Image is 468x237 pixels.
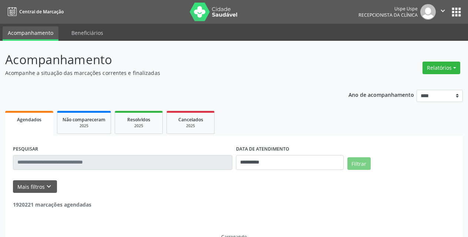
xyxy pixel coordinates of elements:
div: 2025 [120,123,157,129]
p: Acompanhamento [5,50,326,69]
div: Uspe Uspe [358,6,418,12]
p: Acompanhe a situação das marcações correntes e finalizadas [5,69,326,77]
button: Relatórios [422,62,460,74]
label: DATA DE ATENDIMENTO [236,144,289,155]
span: Resolvidos [127,116,150,123]
span: Cancelados [178,116,203,123]
span: Recepcionista da clínica [358,12,418,18]
div: 2025 [172,123,209,129]
p: Ano de acompanhamento [349,90,414,99]
a: Beneficiários [66,26,108,39]
button: apps [450,6,463,19]
button:  [436,4,450,20]
div: 2025 [63,123,105,129]
a: Central de Marcação [5,6,64,18]
strong: 1920221 marcações agendadas [13,201,91,208]
i: keyboard_arrow_down [45,182,53,191]
span: Central de Marcação [19,9,64,15]
img: img [420,4,436,20]
span: Não compareceram [63,116,105,123]
label: PESQUISAR [13,144,38,155]
a: Acompanhamento [3,26,58,41]
span: Agendados [17,116,41,123]
button: Filtrar [347,157,371,170]
i:  [439,7,447,15]
button: Mais filtroskeyboard_arrow_down [13,180,57,193]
